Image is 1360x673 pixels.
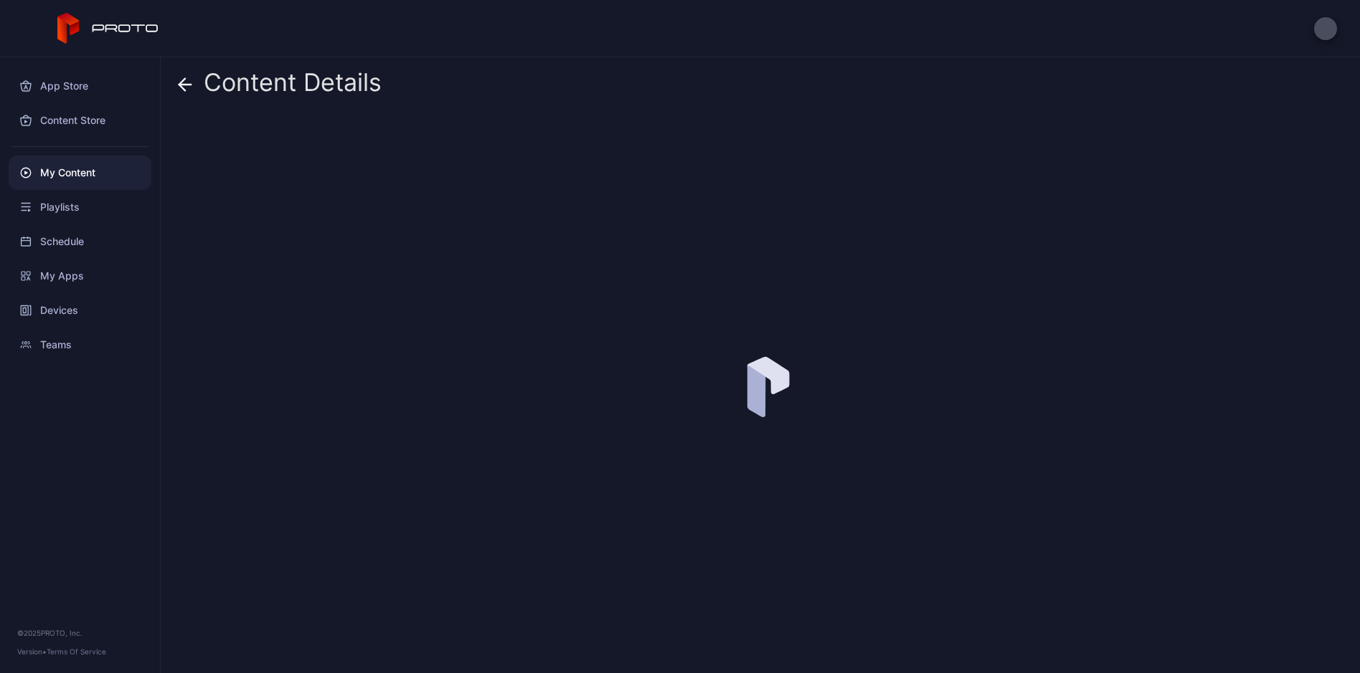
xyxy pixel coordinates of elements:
[178,69,382,103] div: Content Details
[17,627,143,639] div: © 2025 PROTO, Inc.
[9,259,151,293] a: My Apps
[9,103,151,138] a: Content Store
[9,156,151,190] a: My Content
[9,69,151,103] a: App Store
[9,328,151,362] a: Teams
[9,293,151,328] a: Devices
[9,190,151,224] a: Playlists
[47,647,106,656] a: Terms Of Service
[9,224,151,259] a: Schedule
[17,647,47,656] span: Version •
